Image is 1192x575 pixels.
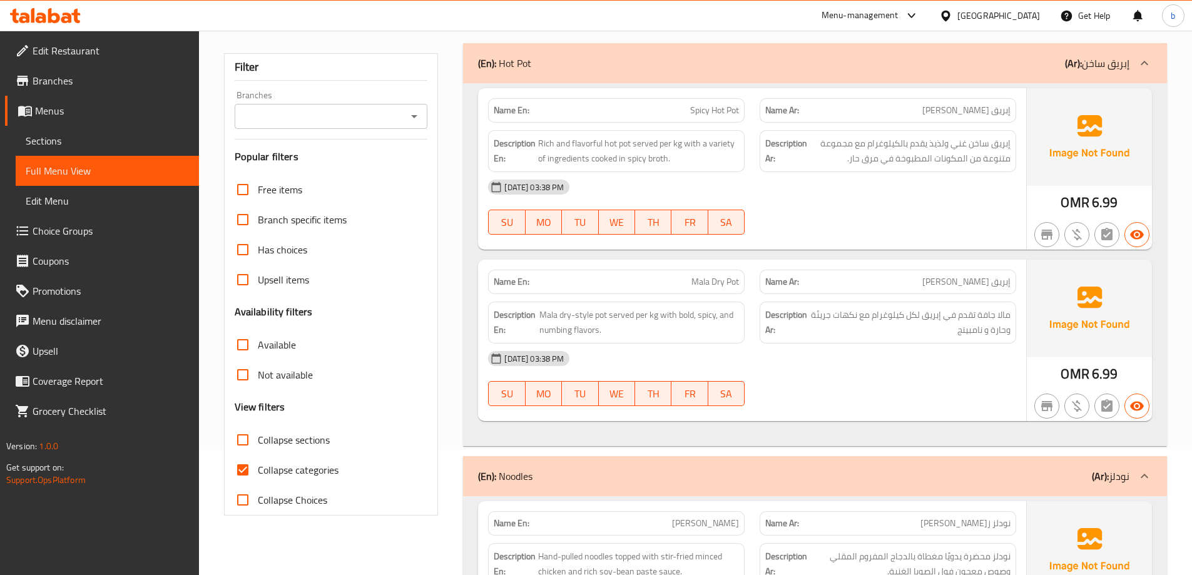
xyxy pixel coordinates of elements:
[640,213,666,232] span: TH
[604,385,630,403] span: WE
[478,56,531,71] p: Hot Pot
[1034,394,1059,419] button: Not branch specific item
[676,213,703,232] span: FR
[494,213,520,232] span: SU
[33,253,189,268] span: Coupons
[33,404,189,419] span: Grocery Checklist
[1061,190,1089,215] span: OMR
[1065,56,1129,71] p: إبريق ساخن
[235,150,428,164] h3: Popular filters
[671,381,708,406] button: FR
[5,246,199,276] a: Coupons
[6,438,37,454] span: Version:
[1027,260,1152,357] img: Ae5nvW7+0k+MAAAAAElFTkSuQmCC
[599,210,635,235] button: WE
[562,210,598,235] button: TU
[1092,469,1129,484] p: نودلز
[488,210,525,235] button: SU
[26,163,189,178] span: Full Menu View
[258,492,327,507] span: Collapse Choices
[567,385,593,403] span: TU
[1171,9,1175,23] span: b
[6,459,64,476] span: Get support on:
[5,96,199,126] a: Menus
[599,381,635,406] button: WE
[538,136,739,166] span: Rich and flavorful hot pot served per kg with a variety of ingredients cooked in spicy broth.
[258,182,302,197] span: Free items
[5,276,199,306] a: Promotions
[16,186,199,216] a: Edit Menu
[494,136,536,166] strong: Description En:
[539,307,739,338] span: Mala dry-style pot served per kg with bold, spicy, and numbing flavors.
[33,374,189,389] span: Coverage Report
[26,193,189,208] span: Edit Menu
[1092,190,1118,215] span: 6.99
[258,337,296,352] span: Available
[39,438,58,454] span: 1.0.0
[635,381,671,406] button: TH
[5,36,199,66] a: Edit Restaurant
[765,104,799,117] strong: Name Ar:
[494,275,529,288] strong: Name En:
[499,353,569,365] span: [DATE] 03:38 PM
[463,43,1167,83] div: (En): Hot Pot(Ar):إبريق ساخن
[258,367,313,382] span: Not available
[708,381,745,406] button: SA
[1094,394,1119,419] button: Not has choices
[1064,394,1089,419] button: Purchased item
[765,307,808,338] strong: Description Ar:
[35,103,189,118] span: Menus
[957,9,1040,23] div: [GEOGRAPHIC_DATA]
[672,517,739,530] span: [PERSON_NAME]
[1034,222,1059,247] button: Not branch specific item
[526,381,562,406] button: MO
[922,104,1011,117] span: إبريق [PERSON_NAME]
[235,400,285,414] h3: View filters
[691,275,739,288] span: Mala Dry Pot
[478,469,532,484] p: Noodles
[494,104,529,117] strong: Name En:
[494,385,520,403] span: SU
[822,8,899,23] div: Menu-management
[604,213,630,232] span: WE
[526,210,562,235] button: MO
[713,385,740,403] span: SA
[676,385,703,403] span: FR
[5,66,199,96] a: Branches
[562,381,598,406] button: TU
[1124,222,1149,247] button: Available
[765,136,807,166] strong: Description Ar:
[1064,222,1089,247] button: Purchased item
[16,156,199,186] a: Full Menu View
[463,83,1167,446] div: (En): Hot Pot(Ar):إبريق ساخن
[765,275,799,288] strong: Name Ar:
[922,275,1011,288] span: إبريق [PERSON_NAME]
[494,307,537,338] strong: Description En:
[258,272,309,287] span: Upsell items
[920,517,1011,530] span: نودلز ز[PERSON_NAME]
[16,126,199,156] a: Sections
[478,54,496,73] b: (En):
[1092,467,1109,486] b: (Ar):
[531,213,557,232] span: MO
[810,307,1011,338] span: مالا جافة تقدم في إبريق لكل كيلوغرام مع نكهات جريئة وحارة و نامبينج
[258,212,347,227] span: Branch specific items
[33,43,189,58] span: Edit Restaurant
[5,336,199,366] a: Upsell
[1061,362,1089,386] span: OMR
[5,216,199,246] a: Choice Groups
[635,210,671,235] button: TH
[671,210,708,235] button: FR
[1065,54,1082,73] b: (Ar):
[567,213,593,232] span: TU
[33,283,189,298] span: Promotions
[690,104,739,117] span: Spicy Hot Pot
[258,462,339,477] span: Collapse categories
[713,213,740,232] span: SA
[1094,222,1119,247] button: Not has choices
[463,456,1167,496] div: (En): Noodles(Ar):نودلز
[810,136,1011,166] span: إبريق ساخن غني ولذيذ يقدم بالكيلوغرام مع مجموعة متنوعة من المكونات المطبوخة في مرق حار.
[258,432,330,447] span: Collapse sections
[33,73,189,88] span: Branches
[488,381,525,406] button: SU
